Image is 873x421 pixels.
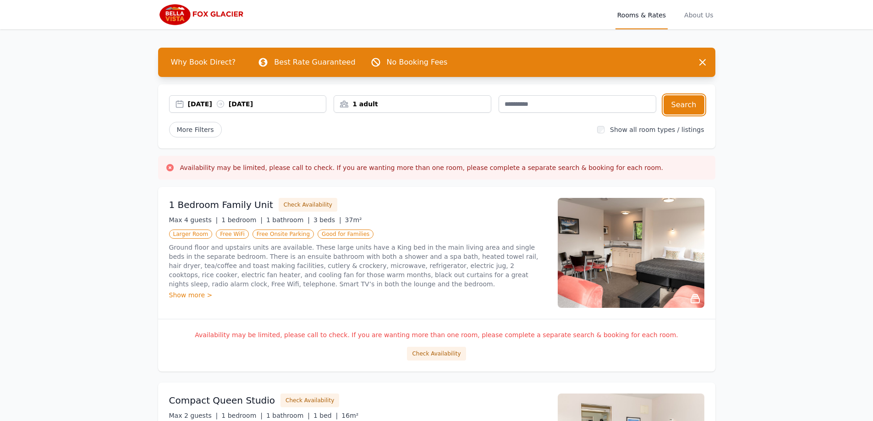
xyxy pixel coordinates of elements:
[164,53,243,71] span: Why Book Direct?
[169,198,273,211] h3: 1 Bedroom Family Unit
[180,163,664,172] h3: Availability may be limited, please call to check. If you are wanting more than one room, please ...
[313,216,341,224] span: 3 beds |
[169,243,547,289] p: Ground floor and upstairs units are available. These large units have a King bed in the main livi...
[313,412,338,419] span: 1 bed |
[221,216,263,224] span: 1 bedroom |
[188,99,326,109] div: [DATE] [DATE]
[664,95,704,115] button: Search
[407,347,466,361] button: Check Availability
[169,290,547,300] div: Show more >
[345,216,362,224] span: 37m²
[253,230,314,239] span: Free Onsite Parking
[169,216,218,224] span: Max 4 guests |
[387,57,448,68] p: No Booking Fees
[280,394,339,407] button: Check Availability
[216,230,249,239] span: Free WiFi
[274,57,355,68] p: Best Rate Guaranteed
[169,230,213,239] span: Larger Room
[169,412,218,419] span: Max 2 guests |
[169,122,222,137] span: More Filters
[169,394,275,407] h3: Compact Queen Studio
[334,99,491,109] div: 1 adult
[221,412,263,419] span: 1 bedroom |
[610,126,704,133] label: Show all room types / listings
[279,198,337,212] button: Check Availability
[341,412,358,419] span: 16m²
[169,330,704,339] p: Availability may be limited, please call to check. If you are wanting more than one room, please ...
[266,412,310,419] span: 1 bathroom |
[318,230,373,239] span: Good for Families
[158,4,247,26] img: Bella Vista Fox Glacier
[266,216,310,224] span: 1 bathroom |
